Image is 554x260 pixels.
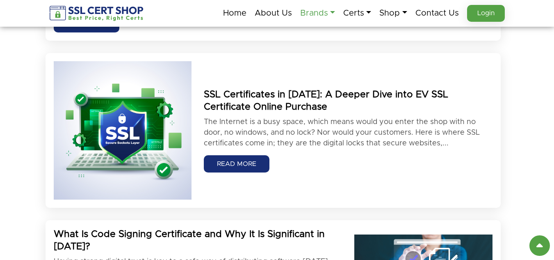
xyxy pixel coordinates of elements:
[467,5,505,22] a: Login
[204,117,492,149] p: The Internet is a busy space, which means would you enter the shop with no door, no windows, and ...
[379,5,407,22] a: Shop
[54,61,192,200] img: ssl-blog.jpg
[343,5,371,22] a: Certs
[223,5,246,22] a: Home
[255,5,292,22] a: About Us
[300,5,335,22] a: Brands
[54,228,342,253] h2: What Is Code Signing Certificate and Why It Is Significant in [DATE]?
[415,5,459,22] a: Contact Us
[204,89,492,113] h2: SSL Certificates in [DATE]: A Deeper Dive into EV SSL Certificate Online Purchase
[204,155,269,173] a: READ MORE
[50,6,144,21] img: sslcertshop-logo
